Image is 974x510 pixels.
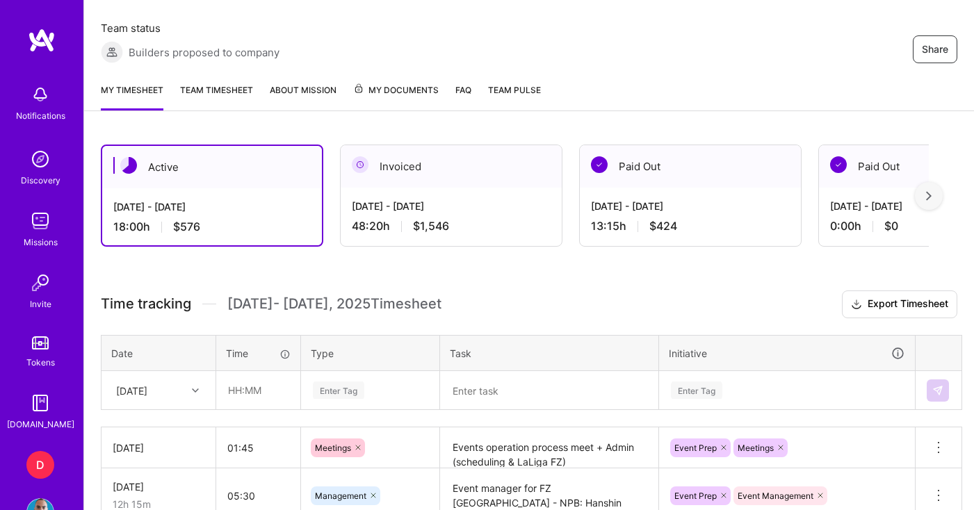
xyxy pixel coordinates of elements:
th: Type [301,335,440,371]
span: Management [315,491,366,501]
img: Invoiced [352,156,368,173]
div: [DATE] - [DATE] [113,199,311,214]
div: Time [226,346,291,361]
img: guide book [26,389,54,417]
span: Time tracking [101,295,191,313]
span: $1,546 [413,219,449,233]
button: Export Timesheet [842,290,957,318]
div: 18:00 h [113,220,311,234]
div: 48:20 h [352,219,551,233]
div: [DATE] - [DATE] [591,199,790,213]
img: Paid Out [591,156,608,173]
span: Team Pulse [488,85,541,95]
textarea: Events operation process meet + Admin (scheduling & LaLiga FZ) [441,429,657,467]
span: $0 [884,219,898,233]
img: bell [26,81,54,108]
img: Builders proposed to company [101,41,123,63]
div: [DATE] [113,441,204,455]
div: [DATE] [113,479,204,494]
th: Task [440,335,659,371]
div: Active [102,146,322,188]
div: [DATE] [116,383,147,397]
input: HH:MM [216,429,300,466]
span: $576 [173,220,200,234]
th: Date [102,335,216,371]
div: Invoiced [341,145,562,188]
img: logo [28,28,56,53]
div: Enter Tag [671,379,722,401]
img: discovery [26,145,54,173]
div: 13:15 h [591,219,790,233]
div: Tokens [26,355,55,370]
img: Paid Out [830,156,847,173]
a: D [23,451,58,479]
span: Meetings [315,443,351,453]
span: Event Prep [674,443,717,453]
div: Paid Out [580,145,801,188]
span: [DATE] - [DATE] , 2025 Timesheet [227,295,441,313]
div: Enter Tag [313,379,364,401]
div: Notifications [16,108,65,123]
img: Active [120,157,137,174]
span: $424 [649,219,677,233]
a: About Mission [270,83,336,110]
div: Missions [24,235,58,249]
img: right [926,191,932,201]
i: icon Chevron [192,387,199,394]
img: tokens [32,336,49,349]
span: Event Prep [674,491,717,501]
div: [DOMAIN_NAME] [7,417,74,431]
a: Team Pulse [488,83,541,110]
div: D [26,451,54,479]
button: Share [913,35,957,63]
a: Team timesheet [180,83,253,110]
span: Builders proposed to company [129,45,279,60]
a: FAQ [455,83,471,110]
span: Meetings [738,443,774,453]
i: icon Download [851,297,862,312]
a: My timesheet [101,83,163,110]
img: teamwork [26,207,54,235]
div: Initiative [669,345,905,361]
div: Discovery [21,173,60,188]
span: Team status [101,21,279,35]
div: Invite [30,297,51,311]
img: Submit [932,385,943,396]
span: My Documents [353,83,439,98]
a: My Documents [353,83,439,110]
input: HH:MM [217,372,300,409]
div: [DATE] - [DATE] [352,199,551,213]
img: Invite [26,269,54,297]
span: Event Management [738,491,813,501]
span: Share [922,42,948,56]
